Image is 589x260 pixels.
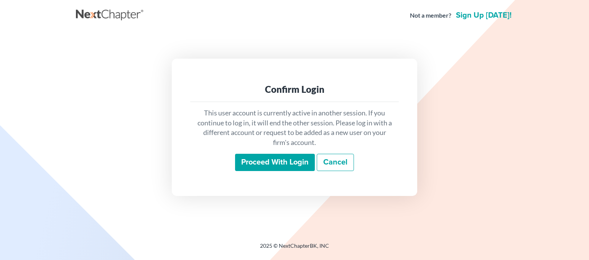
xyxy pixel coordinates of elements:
p: This user account is currently active in another session. If you continue to log in, it will end ... [196,108,393,148]
input: Proceed with login [235,154,315,171]
div: 2025 © NextChapterBK, INC [76,242,513,256]
strong: Not a member? [410,11,451,20]
a: Sign up [DATE]! [454,12,513,19]
div: Confirm Login [196,83,393,95]
a: Cancel [317,154,354,171]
